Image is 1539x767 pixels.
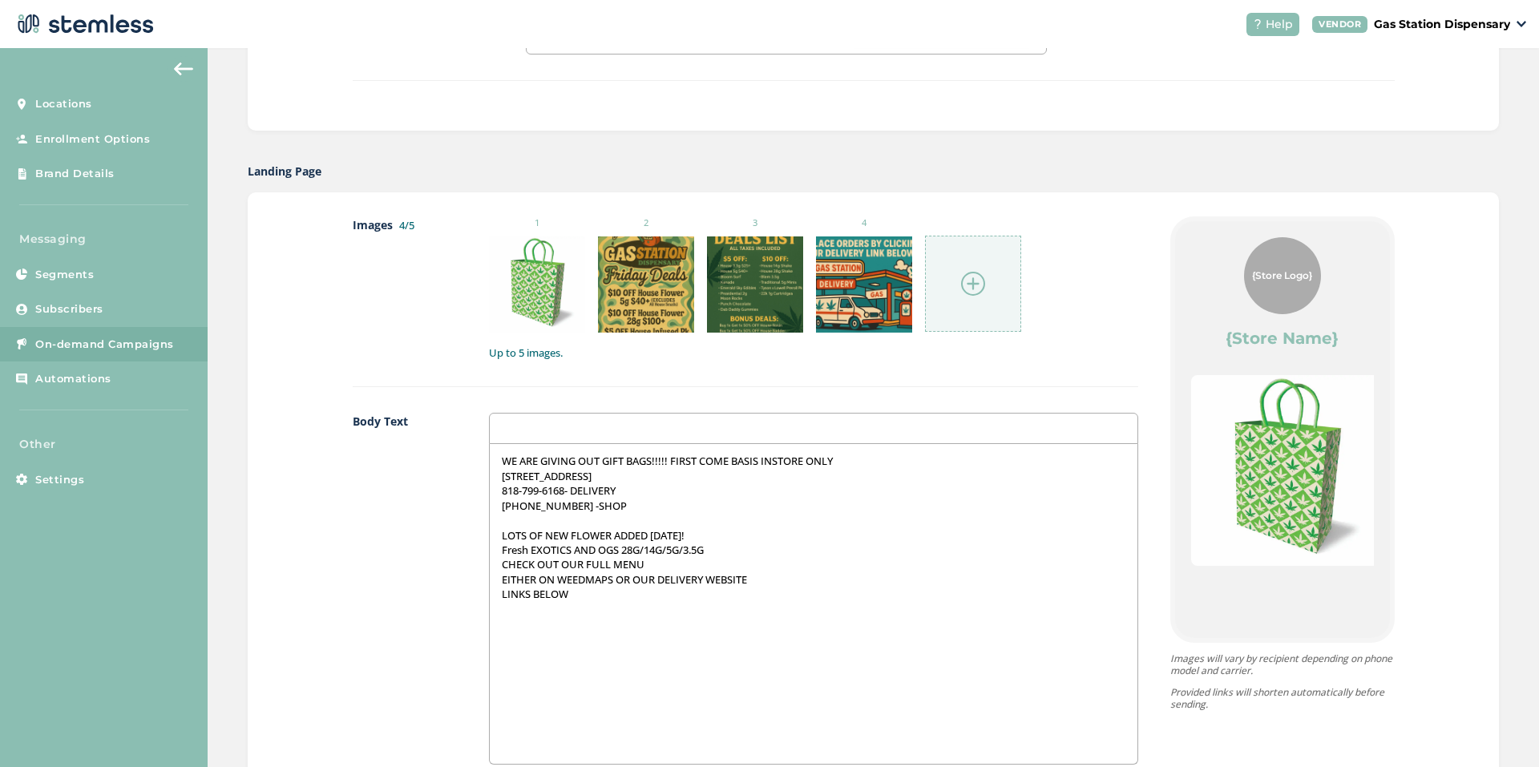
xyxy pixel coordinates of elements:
[35,267,94,283] span: Segments
[816,216,912,230] small: 4
[598,236,694,333] img: 9k=
[1252,268,1312,283] span: {Store Logo}
[248,163,321,180] label: Landing Page
[35,131,150,147] span: Enrollment Options
[35,472,84,488] span: Settings
[502,499,1125,513] p: [PHONE_NUMBER] -SHOP
[816,236,912,333] img: Z
[1266,16,1293,33] span: Help
[502,557,1125,571] p: CHECK OUT OUR FULL MENU
[353,216,457,361] label: Images
[961,272,985,296] img: icon-circle-plus-45441306.svg
[35,96,92,112] span: Locations
[1170,652,1395,676] p: Images will vary by recipient depending on phone model and carrier.
[502,469,1125,483] p: [STREET_ADDRESS]
[174,63,193,75] img: icon-arrow-back-accent-c549486e.svg
[707,236,803,333] img: Z
[1253,19,1262,29] img: icon-help-white-03924b79.svg
[399,218,414,232] label: 4/5
[35,301,103,317] span: Subscribers
[707,216,803,230] small: 3
[502,572,1125,587] p: EITHER ON WEEDMAPS OR OUR DELIVERY WEBSITE
[35,371,111,387] span: Automations
[35,166,115,182] span: Brand Details
[353,413,457,765] label: Body Text
[1374,16,1510,33] p: Gas Station Dispensary
[1517,21,1526,27] img: icon_down-arrow-small-66adaf34.svg
[1191,375,1382,566] img: JgEKEfCnJLNTXWlM7A9LVCH5zRuqhwGh9tt6tpd1yiQzFs54ENMWLo5llsW+FZEjaEtbdHRaJZRBlJ6qLSLgAcj6w4XEAAAAQ...
[502,454,1125,468] p: WE ARE GIVING OUT GIFT BAGS!!!!! FIRST COME BASIS INSTORE ONLY
[1170,686,1395,710] p: Provided links will shorten automatically before sending.
[489,216,585,230] small: 1
[1312,16,1367,33] div: VENDOR
[598,216,694,230] small: 2
[502,587,1125,601] p: LINKS BELOW
[35,337,174,353] span: On-demand Campaigns
[1459,690,1539,767] iframe: Chat Widget
[489,236,585,333] img: JgEKEfCnJLNTXWlM7A9LVCH5zRuqhwGh9tt6tpd1yiQzFs54ENMWLo5llsW+FZEjaEtbdHRaJZRBlJ6qLSLgAcj6w4XEAAAAQ...
[502,528,1125,543] p: LOTS OF NEW FLOWER ADDED [DATE]!
[502,543,1125,557] p: Fresh EXOTICS AND OGS 28G/14G/5G/3.5G
[13,8,154,40] img: logo-dark-0685b13c.svg
[502,483,1125,498] p: 818-799-6168- DELIVERY
[489,345,1138,361] label: Up to 5 images.
[1226,327,1339,349] label: {Store Name}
